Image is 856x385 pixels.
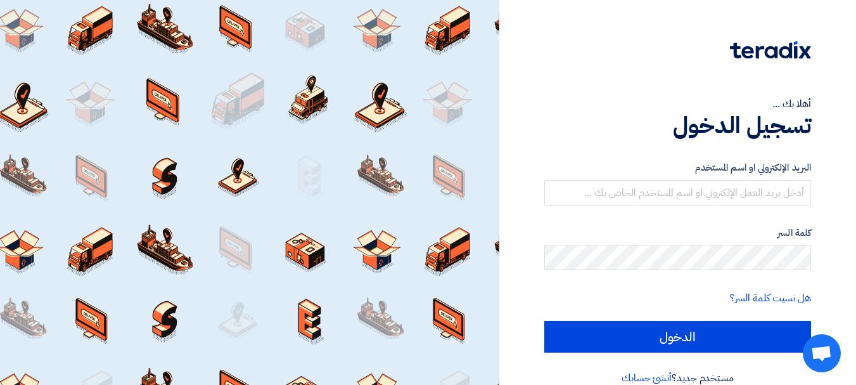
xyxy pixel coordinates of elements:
input: الدخول [544,321,811,353]
img: Teradix logo [730,41,811,59]
label: البريد الإلكتروني او اسم المستخدم [544,160,811,175]
a: هل نسيت كلمة السر؟ [730,290,811,306]
input: أدخل بريد العمل الإلكتروني او اسم المستخدم الخاص بك ... [544,180,811,206]
h1: تسجيل الدخول [544,112,811,140]
label: كلمة السر [544,226,811,240]
div: Open chat [803,334,841,372]
div: أهلا بك ... [544,96,811,112]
